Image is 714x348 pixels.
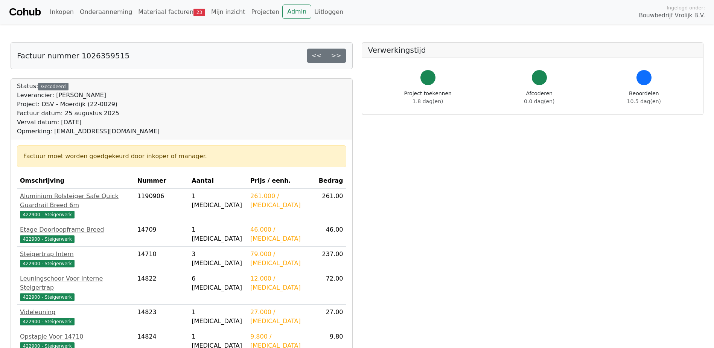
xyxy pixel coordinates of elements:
[189,173,247,189] th: Aantal
[20,318,75,325] span: 422900 - Steigerwerk
[20,225,131,234] div: Etage Doorloopframe Breed
[316,222,346,247] td: 46.00
[134,305,189,329] td: 14823
[307,49,327,63] a: <<
[17,82,160,136] div: Status:
[134,222,189,247] td: 14709
[316,247,346,271] td: 237.00
[627,98,661,104] span: 10.5 dag(en)
[20,192,131,219] a: Aluminium Rolsteiger Safe Quick Guardrail Breed 6m422900 - Steigerwerk
[134,247,189,271] td: 14710
[38,83,69,90] div: Gecodeerd
[368,46,697,55] h5: Verwerkingstijd
[639,11,705,20] span: Bouwbedrijf Vrolijk B.V.
[311,5,346,20] a: Uitloggen
[20,250,131,268] a: Steigertrap Intern422900 - Steigerwerk
[250,308,313,326] div: 27.000 / [MEDICAL_DATA]
[20,293,75,301] span: 422900 - Steigerwerk
[9,3,41,21] a: Cohub
[134,189,189,222] td: 1190906
[20,192,131,210] div: Aluminium Rolsteiger Safe Quick Guardrail Breed 6m
[250,225,313,243] div: 46.000 / [MEDICAL_DATA]
[20,235,75,243] span: 422900 - Steigerwerk
[134,173,189,189] th: Nummer
[250,192,313,210] div: 261.000 / [MEDICAL_DATA]
[250,250,313,268] div: 79.000 / [MEDICAL_DATA]
[192,250,244,268] div: 3 [MEDICAL_DATA]
[23,152,340,161] div: Factuur moet worden goedgekeurd door inkoper of manager.
[326,49,346,63] a: >>
[250,274,313,292] div: 12.000 / [MEDICAL_DATA]
[524,98,554,104] span: 0.0 dag(en)
[20,260,75,267] span: 422900 - Steigerwerk
[20,250,131,259] div: Steigertrap Intern
[248,5,282,20] a: Projecten
[282,5,311,19] a: Admin
[47,5,76,20] a: Inkopen
[193,9,205,16] span: 23
[316,305,346,329] td: 27.00
[316,271,346,305] td: 72.00
[20,332,131,341] div: Opstapje Voor 14710
[17,91,160,100] div: Leverancier: [PERSON_NAME]
[20,308,131,317] div: Videleuning
[192,192,244,210] div: 1 [MEDICAL_DATA]
[77,5,135,20] a: Onderaanneming
[20,211,75,218] span: 422900 - Steigerwerk
[134,271,189,305] td: 14822
[20,308,131,326] a: Videleuning422900 - Steigerwerk
[192,308,244,326] div: 1 [MEDICAL_DATA]
[208,5,248,20] a: Mijn inzicht
[17,100,160,109] div: Project: DSV - Moerdijk (22-0029)
[627,90,661,105] div: Beoordelen
[413,98,443,104] span: 1.8 dag(en)
[17,173,134,189] th: Omschrijving
[17,118,160,127] div: Verval datum: [DATE]
[20,274,131,301] a: Leuningschoor Voor Interne Steigertrap422900 - Steigerwerk
[17,109,160,118] div: Factuur datum: 25 augustus 2025
[247,173,316,189] th: Prijs / eenh.
[135,5,208,20] a: Materiaal facturen23
[20,274,131,292] div: Leuningschoor Voor Interne Steigertrap
[17,127,160,136] div: Opmerking: [EMAIL_ADDRESS][DOMAIN_NAME]
[524,90,554,105] div: Afcoderen
[316,173,346,189] th: Bedrag
[17,51,129,60] h5: Factuur nummer 1026359515
[20,225,131,243] a: Etage Doorloopframe Breed422900 - Steigerwerk
[192,274,244,292] div: 6 [MEDICAL_DATA]
[316,189,346,222] td: 261.00
[667,4,705,11] span: Ingelogd onder:
[192,225,244,243] div: 1 [MEDICAL_DATA]
[404,90,452,105] div: Project toekennen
